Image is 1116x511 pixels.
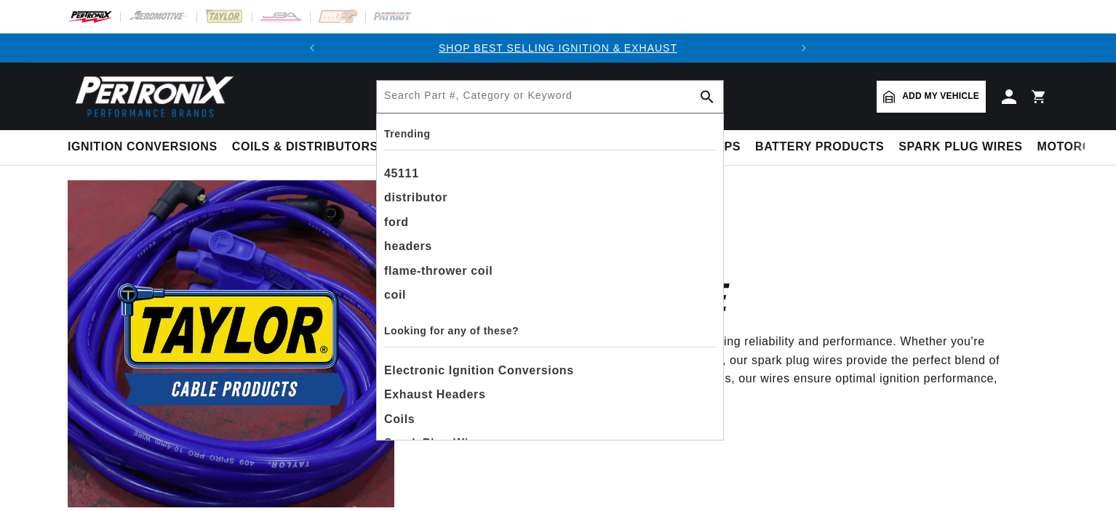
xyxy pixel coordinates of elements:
a: SHOP BEST SELLING IGNITION & EXHAUST [439,42,677,54]
div: Announcement [327,40,789,56]
slideshow-component: Translation missing: en.sections.announcements.announcement_bar [31,33,1085,63]
div: flame-thrower coil [384,259,716,283]
div: distributor [384,185,716,210]
span: Battery Products [755,140,884,155]
div: coil [384,283,716,307]
summary: Spark Plug Wires [891,130,1029,164]
summary: Coils & Distributors [225,130,386,164]
img: Taylor Cable [68,180,394,507]
b: Looking for any of these? [384,325,519,337]
span: Coils & Distributors [232,140,378,155]
span: Exhaust Headers [384,385,485,405]
span: Add my vehicle [902,89,979,103]
input: Search Part #, Category or Keyword [377,81,723,113]
span: Electronic Ignition Conversions [384,361,574,381]
b: Trending [384,128,431,140]
div: 1 of 2 [327,40,789,56]
span: Ignition Conversions [68,140,218,155]
div: headers [384,234,716,259]
button: search button [691,81,723,113]
span: Coils [384,409,415,430]
span: Spark Plug Wires [898,140,1022,155]
button: Translation missing: en.sections.announcements.next_announcement [789,33,818,63]
summary: Battery Products [748,130,891,164]
summary: Ignition Conversions [68,130,225,164]
img: Pertronix [68,71,235,121]
div: ford [384,210,716,235]
div: 45111 [384,161,716,186]
span: Spark Plug Wires [384,433,487,454]
a: Add my vehicle [877,81,986,113]
button: Translation missing: en.sections.announcements.previous_announcement [298,33,327,63]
